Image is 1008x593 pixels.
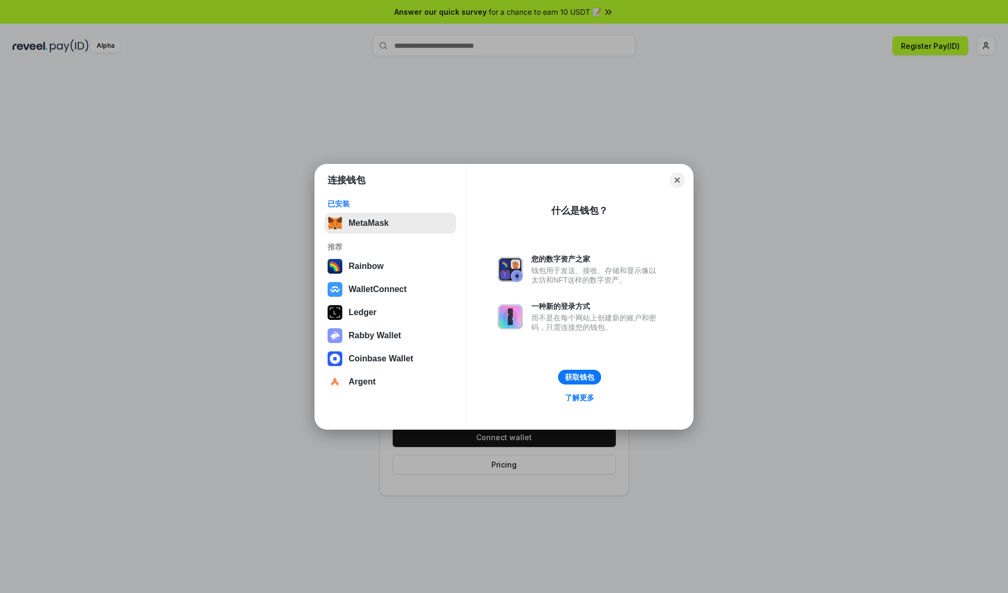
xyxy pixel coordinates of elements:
[559,391,601,404] a: 了解更多
[670,173,685,188] button: Close
[328,282,342,297] img: svg+xml,%3Csvg%20width%3D%2228%22%20height%3D%2228%22%20viewBox%3D%220%200%2028%2028%22%20fill%3D...
[349,285,407,294] div: WalletConnect
[349,262,384,271] div: Rainbow
[328,328,342,343] img: svg+xml,%3Csvg%20xmlns%3D%22http%3A%2F%2Fwww.w3.org%2F2000%2Fsvg%22%20fill%3D%22none%22%20viewBox...
[531,254,661,264] div: 您的数字资产之家
[328,242,453,252] div: 推荐
[328,199,453,209] div: 已安装
[349,331,401,340] div: Rabby Wallet
[349,377,376,387] div: Argent
[349,354,413,363] div: Coinbase Wallet
[328,374,342,389] img: svg+xml,%3Csvg%20width%3D%2228%22%20height%3D%2228%22%20viewBox%3D%220%200%2028%2028%22%20fill%3D...
[551,204,608,217] div: 什么是钱包？
[324,279,456,300] button: WalletConnect
[328,305,342,320] img: svg+xml,%3Csvg%20xmlns%3D%22http%3A%2F%2Fwww.w3.org%2F2000%2Fsvg%22%20width%3D%2228%22%20height%3...
[531,301,661,311] div: 一种新的登录方式
[565,372,594,382] div: 获取钱包
[498,257,523,282] img: svg+xml,%3Csvg%20xmlns%3D%22http%3A%2F%2Fwww.w3.org%2F2000%2Fsvg%22%20fill%3D%22none%22%20viewBox...
[328,351,342,366] img: svg+xml,%3Csvg%20width%3D%2228%22%20height%3D%2228%22%20viewBox%3D%220%200%2028%2028%22%20fill%3D...
[324,302,456,323] button: Ledger
[328,259,342,274] img: svg+xml,%3Csvg%20width%3D%22120%22%20height%3D%22120%22%20viewBox%3D%220%200%20120%20120%22%20fil...
[498,304,523,329] img: svg+xml,%3Csvg%20xmlns%3D%22http%3A%2F%2Fwww.w3.org%2F2000%2Fsvg%22%20fill%3D%22none%22%20viewBox...
[328,216,342,231] img: svg+xml,%3Csvg%20fill%3D%22none%22%20height%3D%2233%22%20viewBox%3D%220%200%2035%2033%22%20width%...
[349,308,376,317] div: Ledger
[324,371,456,392] button: Argent
[349,219,388,228] div: MetaMask
[565,393,594,402] div: 了解更多
[328,174,365,186] h1: 连接钱包
[324,213,456,234] button: MetaMask
[558,370,601,384] button: 获取钱包
[324,348,456,369] button: Coinbase Wallet
[531,266,661,285] div: 钱包用于发送、接收、存储和显示像以太坊和NFT这样的数字资产。
[324,325,456,346] button: Rabby Wallet
[531,313,661,332] div: 而不是在每个网站上创建新的账户和密码，只需连接您的钱包。
[324,256,456,277] button: Rainbow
